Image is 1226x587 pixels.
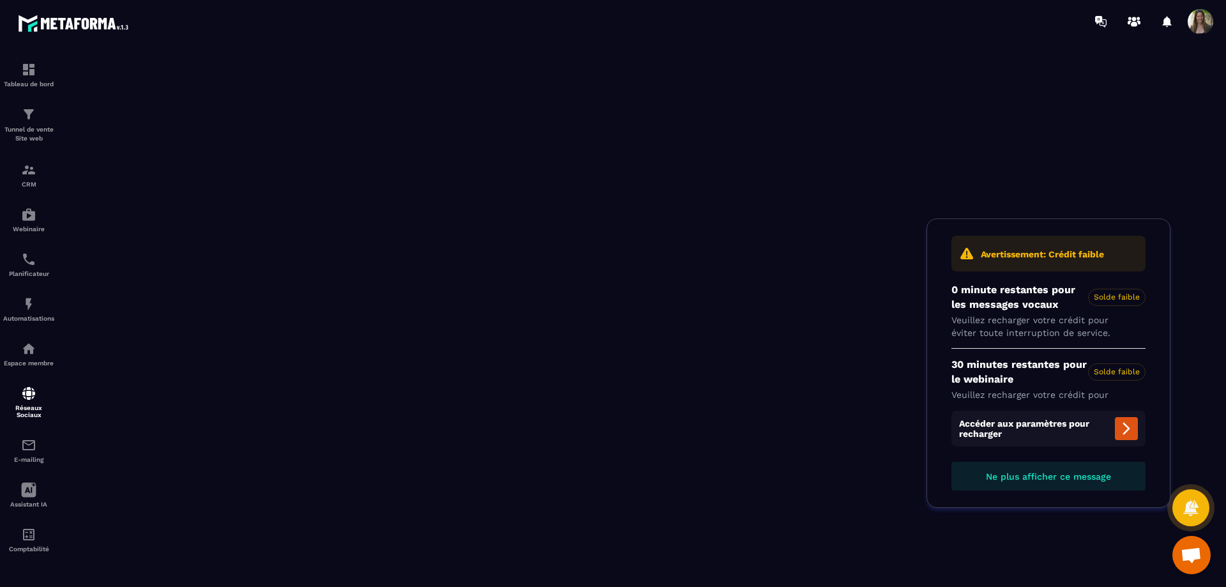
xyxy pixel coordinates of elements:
a: schedulerschedulerPlanificateur [3,242,54,287]
p: E-mailing [3,456,54,463]
p: Avertissement: Crédit faible [981,248,1104,261]
p: 0 minute restantes pour les messages vocaux [951,283,1146,312]
p: Assistant IA [3,501,54,508]
p: Espace membre [3,360,54,367]
img: formation [21,62,36,77]
p: Veuillez recharger votre crédit pour éviter toute interruption de service. [951,389,1146,414]
p: Comptabilité [3,545,54,553]
button: Ne plus afficher ce message [951,462,1146,491]
a: accountantaccountantComptabilité [3,517,54,562]
img: accountant [21,527,36,542]
p: Tunnel de vente Site web [3,125,54,143]
a: social-networksocial-networkRéseaux Sociaux [3,376,54,428]
a: Assistant IA [3,473,54,517]
span: Solde faible [1088,289,1146,306]
img: automations [21,296,36,312]
img: scheduler [21,252,36,267]
p: CRM [3,181,54,188]
p: Réseaux Sociaux [3,404,54,418]
a: formationformationTunnel de vente Site web [3,97,54,153]
span: Solde faible [1088,363,1146,381]
a: formationformationTableau de bord [3,52,54,97]
img: social-network [21,386,36,401]
img: logo [18,11,133,35]
img: automations [21,341,36,356]
p: 30 minutes restantes pour le webinaire [951,358,1146,386]
p: Planificateur [3,270,54,277]
img: formation [21,162,36,178]
a: automationsautomationsAutomatisations [3,287,54,332]
a: automationsautomationsEspace membre [3,332,54,376]
img: automations [21,207,36,222]
img: email [21,438,36,453]
a: emailemailE-mailing [3,428,54,473]
span: Accéder aux paramètres pour recharger [951,411,1146,446]
a: automationsautomationsWebinaire [3,197,54,242]
img: formation [21,107,36,122]
a: formationformationCRM [3,153,54,197]
p: Webinaire [3,225,54,233]
p: Tableau de bord [3,80,54,88]
div: Ouvrir le chat [1172,536,1211,574]
p: Veuillez recharger votre crédit pour éviter toute interruption de service. [951,314,1146,339]
span: Ne plus afficher ce message [986,471,1111,482]
p: Automatisations [3,315,54,322]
